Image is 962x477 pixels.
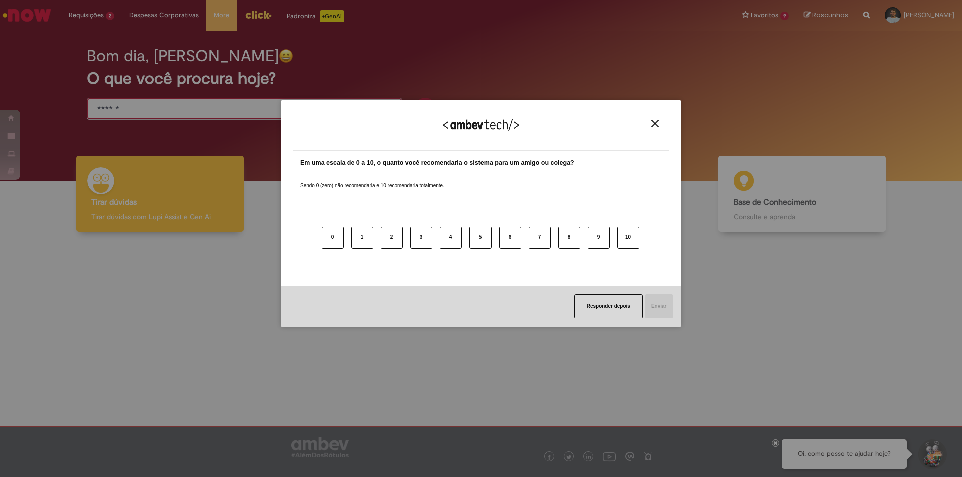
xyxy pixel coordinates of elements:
[651,120,659,127] img: Close
[351,227,373,249] button: 1
[558,227,580,249] button: 8
[574,294,643,318] button: Responder depois
[499,227,521,249] button: 6
[381,227,403,249] button: 2
[440,227,462,249] button: 4
[648,119,662,128] button: Close
[588,227,610,249] button: 9
[300,158,574,168] label: Em uma escala de 0 a 10, o quanto você recomendaria o sistema para um amigo ou colega?
[617,227,639,249] button: 10
[410,227,432,249] button: 3
[322,227,344,249] button: 0
[443,119,519,131] img: Logo Ambevtech
[529,227,551,249] button: 7
[300,170,444,189] label: Sendo 0 (zero) não recomendaria e 10 recomendaria totalmente.
[469,227,492,249] button: 5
